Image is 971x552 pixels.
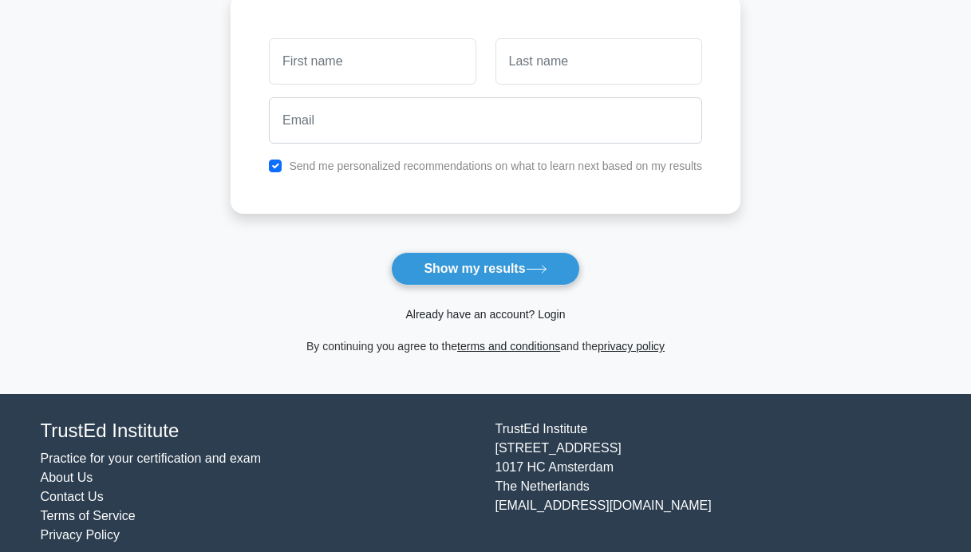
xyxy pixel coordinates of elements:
div: By continuing you agree to the and the [221,337,750,356]
input: Last name [495,38,702,85]
h4: TrustEd Institute [41,420,476,443]
div: TrustEd Institute [STREET_ADDRESS] 1017 HC Amsterdam The Netherlands [EMAIL_ADDRESS][DOMAIN_NAME] [486,420,941,545]
a: Contact Us [41,490,104,503]
a: Already have an account? Login [405,308,565,321]
a: Privacy Policy [41,528,120,542]
a: terms and conditions [457,340,560,353]
label: Send me personalized recommendations on what to learn next based on my results [289,160,702,172]
a: Practice for your certification and exam [41,451,262,465]
a: privacy policy [598,340,665,353]
input: First name [269,38,476,85]
a: About Us [41,471,93,484]
button: Show my results [391,252,579,286]
input: Email [269,97,702,144]
a: Terms of Service [41,509,136,522]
